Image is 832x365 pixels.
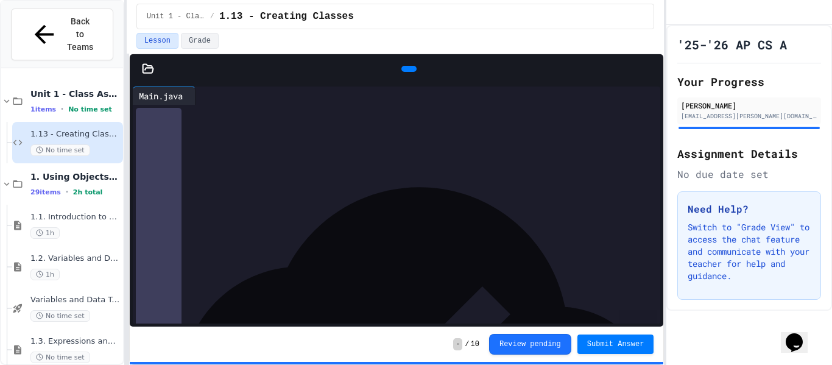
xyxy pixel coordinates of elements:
span: 1h [30,269,60,280]
span: 1. Using Objects and Methods [30,171,121,182]
div: No due date set [677,167,821,182]
span: 2h total [73,188,103,196]
span: No time set [30,310,90,322]
span: 1.13 - Creating Classes [30,129,121,140]
span: / [465,339,469,349]
span: Unit 1 - Class Assignments [30,88,121,99]
span: 1.3. Expressions and Output [New] [30,336,121,347]
p: Switch to "Grade View" to access the chat feature and communicate with your teacher for help and ... [688,221,811,282]
button: Review pending [489,334,571,355]
span: Back to Teams [66,15,94,54]
div: [PERSON_NAME] [681,100,817,111]
span: No time set [30,352,90,363]
iframe: chat widget [781,316,820,353]
span: No time set [30,144,90,156]
h2: Assignment Details [677,145,821,162]
div: [EMAIL_ADDRESS][PERSON_NAME][DOMAIN_NAME] [681,112,817,121]
span: 1.13 - Creating Classes [219,9,354,24]
button: Submit Answer [577,335,654,354]
span: Unit 1 - Class Assignments [147,12,205,21]
span: 1h [30,227,60,239]
div: Main.java [133,90,189,102]
span: • [61,104,63,114]
span: 1.1. Introduction to Algorithms, Programming, and Compilers [30,212,121,222]
h2: Your Progress [677,73,821,90]
button: Grade [181,33,219,49]
span: Submit Answer [587,339,644,349]
span: / [210,12,214,21]
span: 1.2. Variables and Data Types [30,253,121,264]
button: Back to Teams [11,9,113,60]
h3: Need Help? [688,202,811,216]
span: 29 items [30,188,61,196]
span: No time set [68,105,112,113]
span: 1 items [30,105,56,113]
span: 10 [471,339,479,349]
span: - [453,338,462,350]
h1: '25-'26 AP CS A [677,36,787,53]
button: Lesson [136,33,178,49]
span: Variables and Data Types - Quiz [30,295,121,305]
span: • [66,187,68,197]
div: Main.java [133,87,196,105]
